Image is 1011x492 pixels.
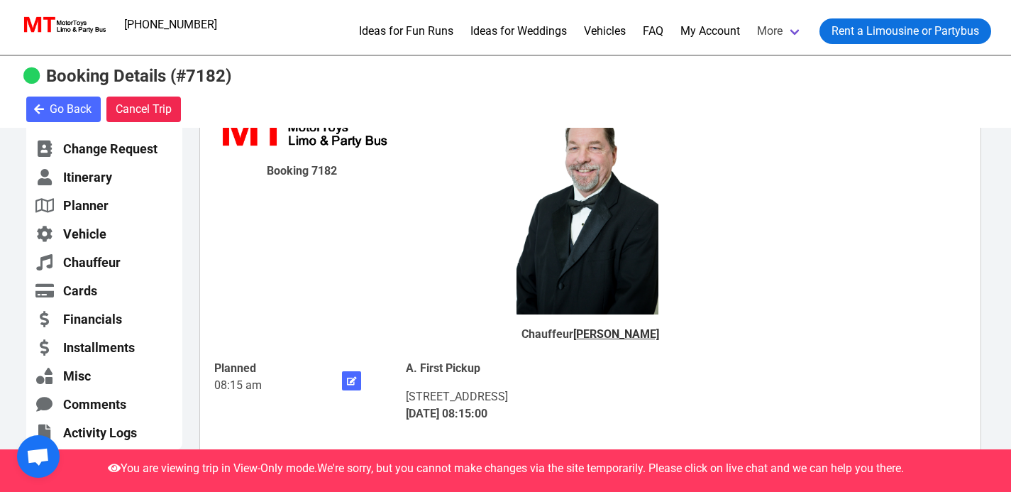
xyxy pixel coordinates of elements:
[17,435,60,478] div: Open chat
[406,407,487,420] b: [DATE] 08:15:00
[317,461,904,475] span: We're sorry, but you cannot make changes via the site temporarily. Please click on live chat and ...
[35,225,174,243] a: Vehicle
[35,253,174,271] a: Chauffeur
[26,97,101,122] button: Go Back
[748,13,811,50] a: More
[406,361,480,375] b: A. First Pickup
[35,197,174,214] a: Planner
[584,23,626,40] a: Vehicles
[267,164,337,177] b: Booking 7182
[46,66,231,86] b: Booking Details (#7182)
[35,339,174,356] a: Installments
[35,168,174,186] a: Itinerary
[35,310,174,328] a: Financials
[832,23,979,40] span: Rent a Limousine or Partybus
[20,15,107,35] img: MotorToys Logo
[819,18,991,44] a: Rent a Limousine or Partybus
[116,101,172,118] span: Cancel Trip
[116,11,226,39] a: [PHONE_NUMBER]
[35,395,174,413] a: Comments
[680,23,740,40] a: My Account
[106,97,181,122] button: Cancel Trip
[35,367,174,385] a: Misc
[573,327,659,341] a: [PERSON_NAME]
[470,23,567,40] a: Ideas for Weddings
[35,140,174,158] a: Change Request
[214,361,256,375] b: Planned
[35,282,174,300] a: Cards
[214,377,326,394] div: 08:15 am
[643,23,663,40] a: FAQ
[359,23,453,40] a: Ideas for Fun Runs
[521,326,659,343] div: Chauffeur
[406,388,581,405] div: [STREET_ADDRESS]
[35,424,174,442] a: Activity Logs
[50,101,92,118] span: Go Back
